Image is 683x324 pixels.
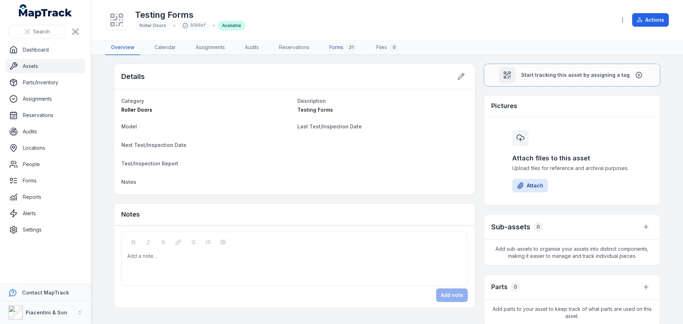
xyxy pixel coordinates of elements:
a: Alerts [6,206,85,221]
a: People [6,157,85,171]
span: Category [121,98,144,104]
button: Attach [512,179,548,192]
a: Audits [239,40,265,55]
span: Search [33,28,50,35]
a: Reservations [273,40,315,55]
span: Roller Doors [121,107,152,113]
div: 0 [510,282,520,292]
div: 0369af [178,21,210,31]
a: Assets [6,59,85,73]
strong: Contact MapTrack [22,290,69,296]
span: Roller Doors [139,23,166,28]
a: Assignments [190,40,231,55]
a: Parts/Inventory [6,75,85,90]
a: Dashboard [6,43,85,57]
h3: Parts [491,282,508,292]
h3: Notes [121,209,140,219]
span: Test/Inspection Report [121,160,178,166]
h3: Attach files to this asset [512,153,632,163]
span: Testing Forms [297,107,333,113]
span: Last Test/Inspection Date [297,123,362,129]
a: Overview [105,40,140,55]
h2: Details [121,71,145,81]
a: Calendar [149,40,181,55]
span: Upload files for reference and archival purposes. [512,165,632,172]
a: Locations [6,141,85,155]
div: Available [218,21,245,31]
h2: Sub-assets [491,222,530,232]
span: Description [297,98,326,104]
div: 0 [390,43,398,52]
button: Start tracking this asset by assigning a tag [484,64,660,86]
a: Forms21 [324,40,362,55]
span: Start tracking this asset by assigning a tag [521,71,630,79]
h3: Pictures [491,101,517,111]
a: MapTrack [19,4,72,18]
button: Search [9,25,66,38]
div: 0 [533,222,543,232]
span: Next Test/Inspection Date [121,142,186,148]
a: Assignments [6,92,85,106]
span: Notes [121,179,136,185]
span: Model [121,123,137,129]
button: Actions [632,13,669,27]
a: Reports [6,190,85,204]
a: Settings [6,223,85,237]
a: Audits [6,124,85,139]
a: Reservations [6,108,85,122]
a: Forms [6,174,85,188]
span: Add sub-assets to organise your assets into distinct components, making it easier to manage and t... [484,240,660,265]
div: 21 [346,43,356,52]
h1: Testing Forms [135,9,245,21]
a: Files0 [371,40,404,55]
strong: Piacentini & Son [26,309,67,315]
